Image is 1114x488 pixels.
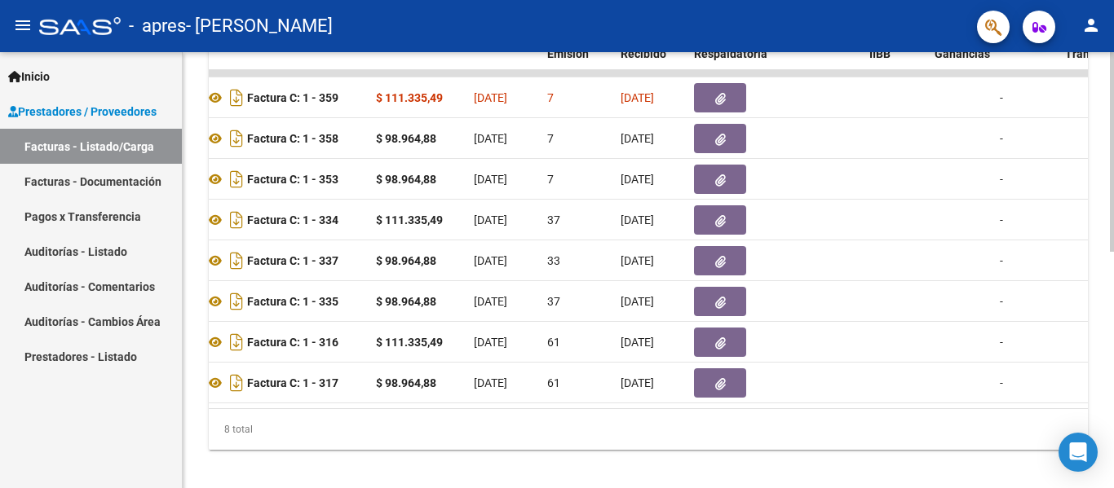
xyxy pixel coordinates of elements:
[13,15,33,35] mat-icon: menu
[186,8,333,44] span: - [PERSON_NAME]
[376,132,436,145] strong: $ 98.964,88
[247,336,338,349] strong: Factura C: 1 - 316
[474,132,507,145] span: [DATE]
[547,254,560,267] span: 33
[1000,254,1003,267] span: -
[467,18,541,90] datatable-header-cell: Fecha Cpbt
[376,254,436,267] strong: $ 98.964,88
[1000,376,1003,389] span: -
[474,336,507,349] span: [DATE]
[621,336,654,349] span: [DATE]
[1000,91,1003,104] span: -
[226,125,247,152] i: Descargar documento
[8,103,157,121] span: Prestadores / Proveedores
[226,288,247,314] i: Descargar documento
[247,132,338,145] strong: Factura C: 1 - 358
[376,91,443,104] strong: $ 111.335,49
[547,29,604,60] span: Días desde Emisión
[621,295,654,308] span: [DATE]
[1000,295,1003,308] span: -
[8,68,50,86] span: Inicio
[247,254,338,267] strong: Factura C: 1 - 337
[129,8,186,44] span: - apres
[621,132,654,145] span: [DATE]
[369,18,467,90] datatable-header-cell: Monto
[547,132,554,145] span: 7
[247,91,338,104] strong: Factura C: 1 - 359
[614,18,687,90] datatable-header-cell: Fecha Recibido
[547,336,560,349] span: 61
[1000,213,1003,226] span: -
[226,207,247,233] i: Descargar documento
[547,91,554,104] span: 7
[474,173,507,186] span: [DATE]
[247,213,338,226] strong: Factura C: 1 - 334
[474,213,507,226] span: [DATE]
[621,376,654,389] span: [DATE]
[785,18,863,90] datatable-header-cell: Auditoria
[869,29,922,60] span: Retencion IIBB
[621,91,654,104] span: [DATE]
[694,29,767,60] span: Doc Respaldatoria
[621,254,654,267] span: [DATE]
[1000,173,1003,186] span: -
[547,295,560,308] span: 37
[209,409,1088,450] div: 8 total
[928,18,993,90] datatable-header-cell: Retención Ganancias
[687,18,785,90] datatable-header-cell: Doc Respaldatoria
[547,213,560,226] span: 37
[198,18,369,90] datatable-header-cell: CPBT
[226,370,247,396] i: Descargar documento
[541,18,614,90] datatable-header-cell: Días desde Emisión
[1000,132,1003,145] span: -
[376,336,443,349] strong: $ 111.335,49
[547,173,554,186] span: 7
[863,18,928,90] datatable-header-cell: Retencion IIBB
[1000,336,1003,349] span: -
[226,166,247,192] i: Descargar documento
[226,329,247,355] i: Descargar documento
[247,295,338,308] strong: Factura C: 1 - 335
[376,213,443,226] strong: $ 111.335,49
[474,91,507,104] span: [DATE]
[935,29,990,60] span: Retención Ganancias
[226,85,247,111] i: Descargar documento
[376,376,436,389] strong: $ 98.964,88
[1059,433,1098,472] div: Open Intercom Messenger
[621,213,654,226] span: [DATE]
[247,173,338,186] strong: Factura C: 1 - 353
[474,376,507,389] span: [DATE]
[547,376,560,389] span: 61
[621,29,666,60] span: Fecha Recibido
[474,254,507,267] span: [DATE]
[376,173,436,186] strong: $ 98.964,88
[474,295,507,308] span: [DATE]
[376,295,436,308] strong: $ 98.964,88
[1081,15,1101,35] mat-icon: person
[993,18,1059,90] datatable-header-cell: OP
[226,248,247,274] i: Descargar documento
[247,376,338,389] strong: Factura C: 1 - 317
[621,173,654,186] span: [DATE]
